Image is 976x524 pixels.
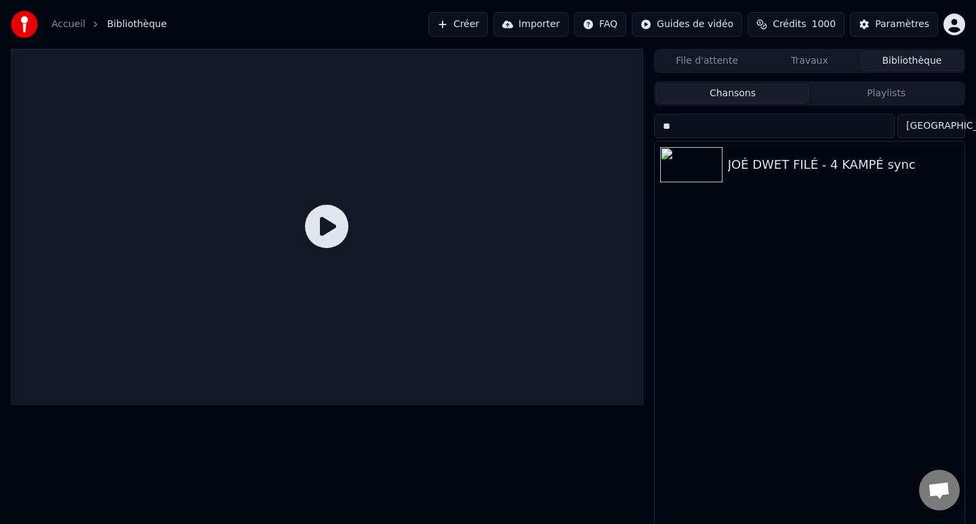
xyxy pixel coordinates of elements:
div: Ouvrir le chat [919,470,960,510]
button: Importer [493,12,569,37]
button: Chansons [656,84,810,104]
button: Travaux [758,52,861,71]
div: Paramètres [875,18,929,31]
button: File d'attente [656,52,758,71]
span: Bibliothèque [107,18,167,31]
button: Paramètres [850,12,938,37]
span: 1000 [812,18,836,31]
nav: breadcrumb [52,18,167,31]
span: Crédits [773,18,806,31]
div: JOÉ DWET FILÉ - 4 KAMPÉ sync [728,155,959,174]
button: Playlists [809,84,963,104]
button: Crédits1000 [748,12,845,37]
button: Guides de vidéo [632,12,742,37]
button: Bibliothèque [861,52,963,71]
a: Accueil [52,18,85,31]
button: Créer [428,12,488,37]
button: FAQ [574,12,626,37]
img: youka [11,11,38,38]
